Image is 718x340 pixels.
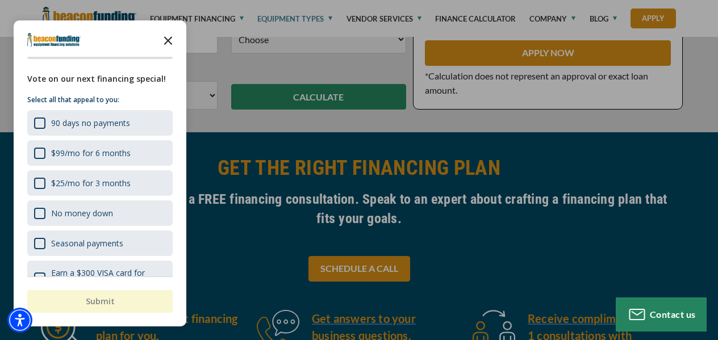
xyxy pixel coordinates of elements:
[51,238,123,249] div: Seasonal payments
[616,297,707,331] button: Contact us
[27,200,173,226] div: No money down
[51,117,130,128] div: 90 days no payments
[27,94,173,106] p: Select all that appeal to you:
[157,28,179,51] button: Close the survey
[27,140,173,166] div: $99/mo for 6 months
[7,308,32,333] div: Accessibility Menu
[27,170,173,196] div: $25/mo for 3 months
[51,208,113,219] div: No money down
[650,309,696,320] span: Contact us
[27,261,173,296] div: Earn a $300 VISA card for financing
[51,267,166,289] div: Earn a $300 VISA card for financing
[51,148,131,158] div: $99/mo for 6 months
[51,178,131,188] div: $25/mo for 3 months
[27,110,173,136] div: 90 days no payments
[27,230,173,256] div: Seasonal payments
[14,20,186,326] div: Survey
[27,73,173,85] div: Vote on our next financing special!
[27,33,81,47] img: Company logo
[27,290,173,313] button: Submit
